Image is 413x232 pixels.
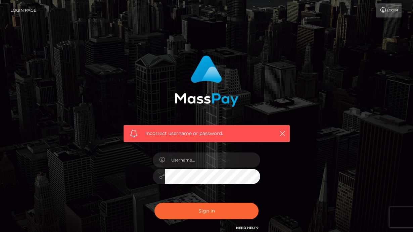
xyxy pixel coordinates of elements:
[154,203,259,219] button: Sign in
[175,55,238,107] img: MassPay Login
[10,3,36,17] a: Login Page
[236,226,259,230] a: Need Help?
[165,152,260,168] input: Username...
[376,3,402,17] a: Login
[145,130,268,137] span: Incorrect username or password.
